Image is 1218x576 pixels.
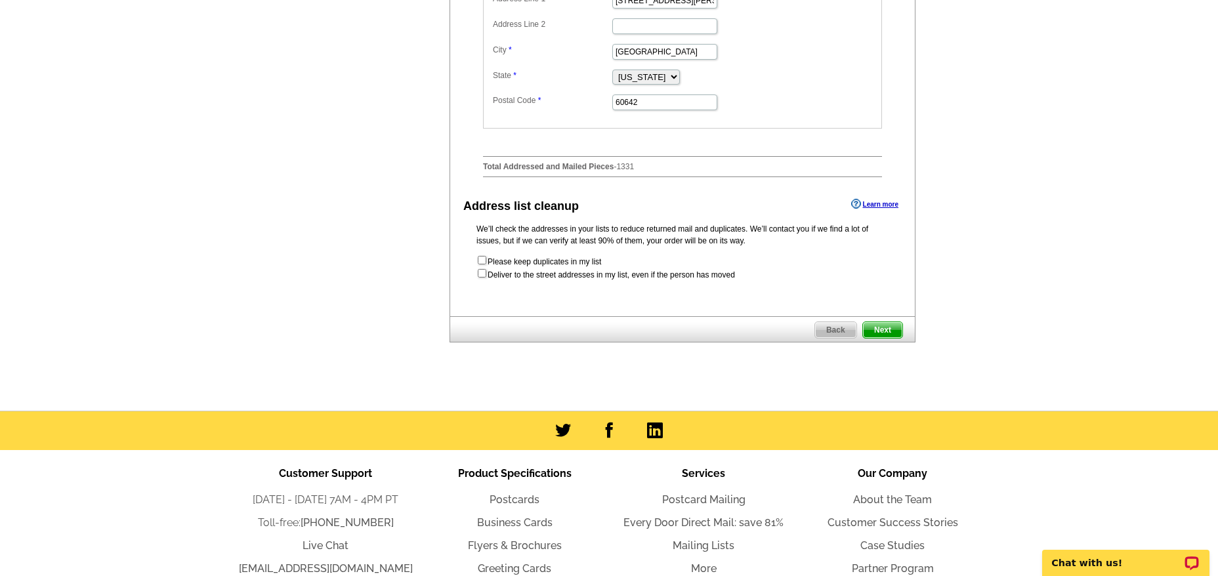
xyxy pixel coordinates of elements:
a: More [691,562,717,575]
span: Back [815,322,856,338]
a: Greeting Cards [478,562,551,575]
a: Back [814,321,857,339]
a: Flyers & Brochures [468,539,562,552]
a: Learn more [851,199,898,209]
label: Address Line 2 [493,18,611,30]
span: Our Company [858,467,927,480]
a: Customer Success Stories [828,516,958,529]
a: Postcards [490,493,539,506]
a: Case Studies [860,539,925,552]
li: Toll-free: [231,515,420,531]
li: [DATE] - [DATE] 7AM - 4PM PT [231,492,420,508]
a: Live Chat [303,539,348,552]
label: City [493,44,611,56]
a: Postcard Mailing [662,493,745,506]
a: [EMAIL_ADDRESS][DOMAIN_NAME] [239,562,413,575]
strong: Total Addressed and Mailed Pieces [483,162,614,171]
a: Every Door Direct Mail: save 81% [623,516,784,529]
a: About the Team [853,493,932,506]
label: Postal Code [493,94,611,106]
a: Business Cards [477,516,553,529]
span: Services [682,467,725,480]
span: Product Specifications [458,467,572,480]
form: Please keep duplicates in my list Deliver to the street addresses in my list, even if the person ... [476,255,889,281]
span: 1331 [616,162,634,171]
iframe: LiveChat chat widget [1034,535,1218,576]
a: [PHONE_NUMBER] [301,516,394,529]
span: Customer Support [279,467,372,480]
a: Partner Program [852,562,934,575]
a: Mailing Lists [673,539,734,552]
div: Address list cleanup [463,197,579,215]
label: State [493,70,611,81]
span: Next [863,322,902,338]
p: We’ll check the addresses in your lists to reduce returned mail and duplicates. We’ll contact you... [476,223,889,247]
